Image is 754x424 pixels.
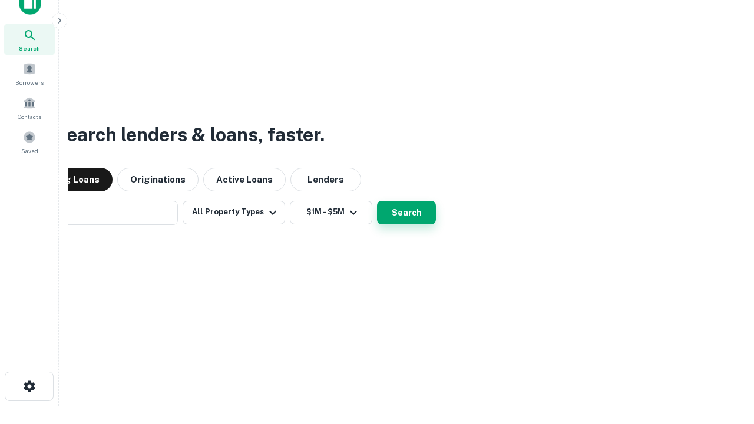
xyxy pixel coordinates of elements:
[4,92,55,124] a: Contacts
[695,330,754,386] iframe: Chat Widget
[4,126,55,158] a: Saved
[290,168,361,191] button: Lenders
[4,58,55,90] a: Borrowers
[377,201,436,224] button: Search
[203,168,286,191] button: Active Loans
[19,44,40,53] span: Search
[117,168,199,191] button: Originations
[183,201,285,224] button: All Property Types
[15,78,44,87] span: Borrowers
[4,24,55,55] a: Search
[18,112,41,121] span: Contacts
[54,121,325,149] h3: Search lenders & loans, faster.
[21,146,38,155] span: Saved
[290,201,372,224] button: $1M - $5M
